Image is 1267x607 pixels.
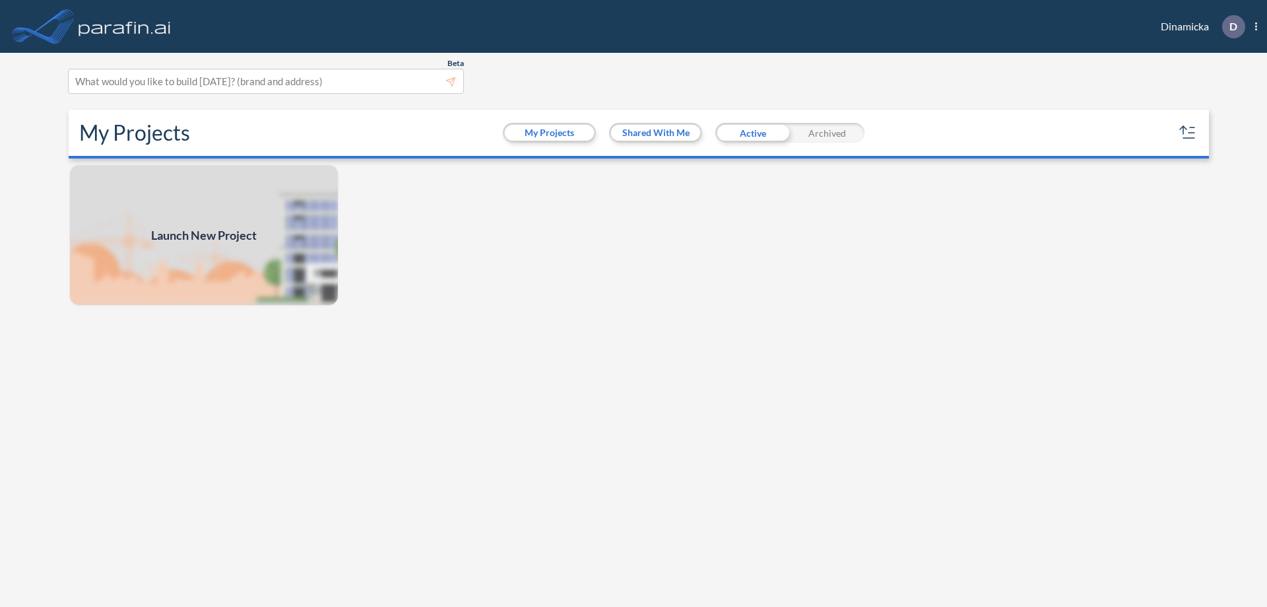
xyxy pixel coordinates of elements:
[790,123,864,143] div: Archived
[69,164,339,306] img: add
[1229,20,1237,32] p: D
[1141,15,1257,38] div: Dinamicka
[505,125,594,141] button: My Projects
[1177,122,1198,143] button: sort
[611,125,700,141] button: Shared With Me
[76,13,174,40] img: logo
[69,164,339,306] a: Launch New Project
[715,123,790,143] div: Active
[79,120,190,145] h2: My Projects
[151,227,257,244] span: Launch New Project
[447,58,464,69] span: Beta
